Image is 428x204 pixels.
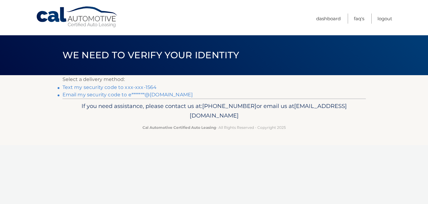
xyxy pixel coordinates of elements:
[36,6,119,28] a: Cal Automotive
[62,84,157,90] a: Text my security code to xxx-xxx-1564
[62,49,239,61] span: We need to verify your identity
[316,13,341,24] a: Dashboard
[354,13,364,24] a: FAQ's
[377,13,392,24] a: Logout
[202,102,256,110] span: [PHONE_NUMBER]
[62,75,366,84] p: Select a delivery method:
[62,92,193,98] a: Email my security code to e*******@[DOMAIN_NAME]
[142,125,216,130] strong: Cal Automotive Certified Auto Leasing
[66,124,362,131] p: - All Rights Reserved - Copyright 2025
[66,101,362,121] p: If you need assistance, please contact us at: or email us at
